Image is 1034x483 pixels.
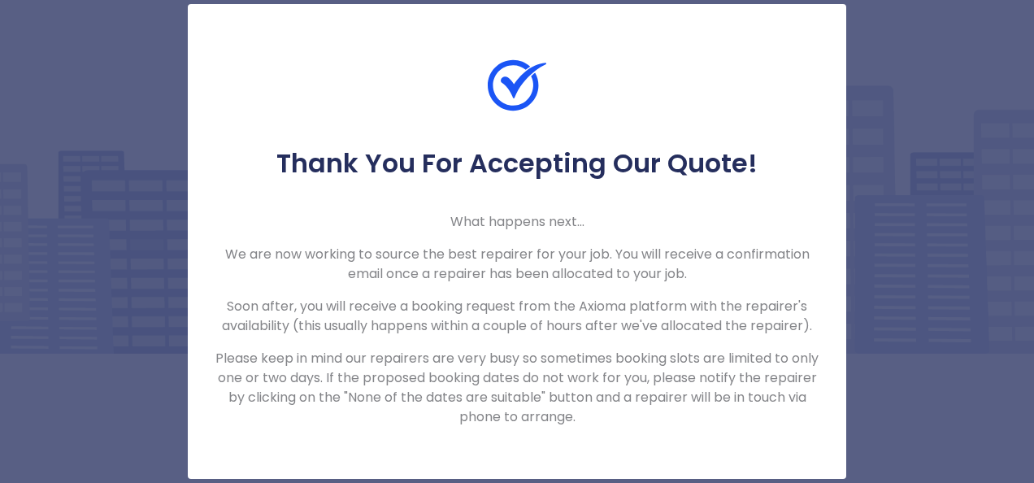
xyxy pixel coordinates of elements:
[214,349,820,427] p: Please keep in mind our repairers are very busy so sometimes booking slots are limited to only on...
[214,297,820,336] p: Soon after, you will receive a booking request from the Axioma platform with the repairer's avail...
[214,245,820,284] p: We are now working to source the best repairer for your job. You will receive a confirmation emai...
[214,212,820,232] p: What happens next...
[488,56,546,115] img: Check
[214,147,820,180] h5: Thank You For Accepting Our Quote!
